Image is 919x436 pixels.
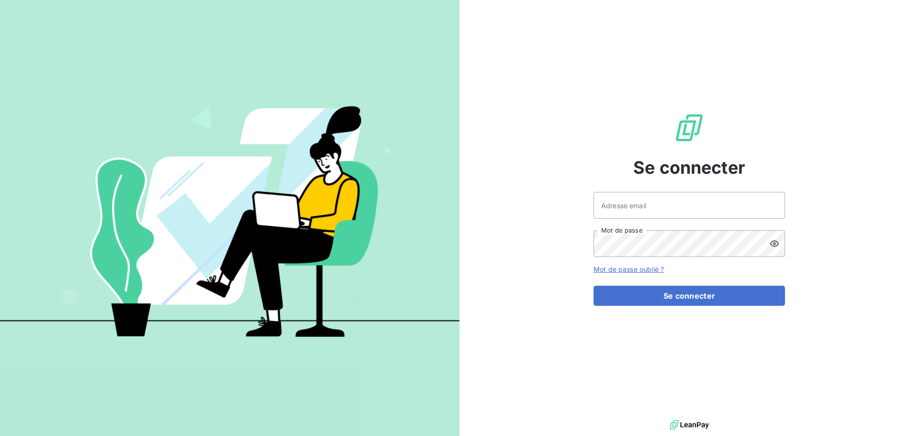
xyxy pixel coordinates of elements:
img: Logo LeanPay [674,112,705,143]
img: logo [670,418,709,432]
span: Se connecter [633,155,745,180]
button: Se connecter [594,286,785,306]
a: Mot de passe oublié ? [594,265,664,273]
input: placeholder [594,192,785,219]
